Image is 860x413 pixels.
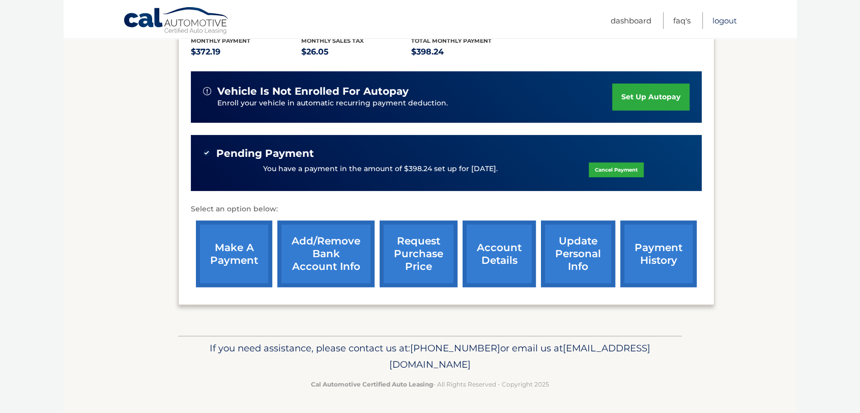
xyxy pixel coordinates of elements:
[216,147,314,160] span: Pending Payment
[673,12,691,29] a: FAQ's
[277,221,375,287] a: Add/Remove bank account info
[263,163,498,175] p: You have a payment in the amount of $398.24 set up for [DATE].
[191,203,702,215] p: Select an option below:
[311,380,433,388] strong: Cal Automotive Certified Auto Leasing
[463,221,536,287] a: account details
[589,162,644,177] a: Cancel Payment
[196,221,272,287] a: make a payment
[217,98,612,109] p: Enroll your vehicle in automatic recurring payment deduction.
[620,221,697,287] a: payment history
[612,84,690,111] a: set up autopay
[410,342,500,354] span: [PHONE_NUMBER]
[541,221,615,287] a: update personal info
[712,12,737,29] a: Logout
[301,45,412,59] p: $26.05
[191,37,250,44] span: Monthly Payment
[203,87,211,95] img: alert-white.svg
[123,7,230,36] a: Cal Automotive
[411,45,522,59] p: $398.24
[191,45,301,59] p: $372.19
[389,342,650,370] span: [EMAIL_ADDRESS][DOMAIN_NAME]
[380,221,457,287] a: request purchase price
[301,37,364,44] span: Monthly sales Tax
[185,379,675,390] p: - All Rights Reserved - Copyright 2025
[411,37,492,44] span: Total Monthly Payment
[203,149,210,156] img: check-green.svg
[185,340,675,373] p: If you need assistance, please contact us at: or email us at
[217,85,409,98] span: vehicle is not enrolled for autopay
[611,12,651,29] a: Dashboard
